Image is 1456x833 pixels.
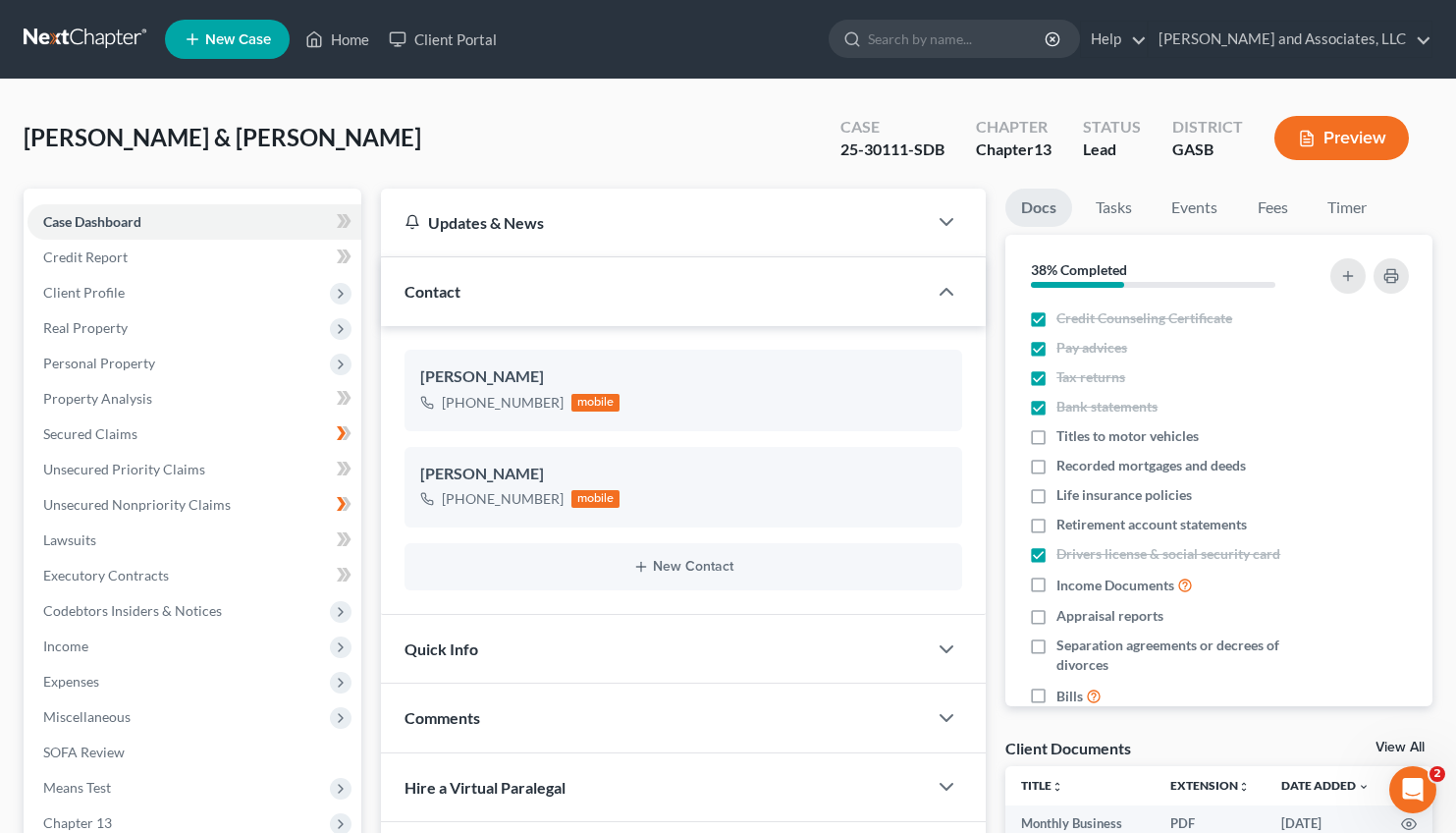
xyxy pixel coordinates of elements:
[1056,485,1192,505] span: Life insurance policies
[43,673,99,690] span: Expenses
[27,487,361,523] a: Unsecured Nonpriority Claims
[43,319,128,336] span: Real Property
[1172,116,1243,139] div: District
[1149,22,1431,57] a: [PERSON_NAME] and Associates, LLC
[404,212,904,233] div: Updates & News
[1056,544,1280,564] span: Drivers license & social security card
[27,204,361,240] a: Case Dashboard
[571,490,620,508] div: mobile
[1274,116,1409,160] button: Preview
[43,567,169,583] span: Executory Contracts
[840,116,944,139] div: Case
[1083,139,1141,161] div: Lead
[1034,139,1052,158] span: 13
[27,735,361,770] a: SOFA Review
[571,394,620,412] div: mobile
[43,779,111,796] span: Means Test
[1056,636,1309,675] span: Separation agreements or decrees of divorces
[43,390,152,407] span: Property Analysis
[976,116,1052,139] div: Chapter
[1312,189,1382,227] a: Timer
[1238,781,1250,793] i: unfold_more
[43,425,137,442] span: Secured Claims
[24,123,421,151] span: [PERSON_NAME] & [PERSON_NAME]
[43,602,222,619] span: Codebtors Insiders & Notices
[43,284,125,301] span: Client Profile
[404,778,566,797] span: Hire a Virtual Paralegal
[1170,778,1250,793] a: Extensionunfold_more
[1429,766,1445,782] span: 2
[404,282,460,301] span: Contact
[43,249,128,265] span: Credit Report
[27,381,361,416] a: Property Analysis
[420,463,947,486] div: [PERSON_NAME]
[296,22,379,57] a: Home
[27,523,361,558] a: Lawsuits
[43,496,231,513] span: Unsecured Nonpriority Claims
[43,708,131,725] span: Miscellaneous
[43,638,88,654] span: Income
[1358,781,1370,793] i: expand_more
[1389,766,1436,813] iframe: Intercom live chat
[1056,397,1158,416] span: Bank statements
[1375,741,1425,754] a: View All
[1172,139,1243,161] div: GASB
[43,213,141,230] span: Case Dashboard
[1056,426,1199,446] span: Titles to motor vehicles
[442,393,564,413] div: [PHONE_NUMBER]
[1156,189,1233,227] a: Events
[1081,22,1147,57] a: Help
[442,489,564,509] div: [PHONE_NUMBER]
[43,461,205,477] span: Unsecured Priority Claims
[1080,189,1148,227] a: Tasks
[43,814,112,831] span: Chapter 13
[1005,738,1131,758] div: Client Documents
[43,355,155,371] span: Personal Property
[976,139,1052,161] div: Chapter
[1056,338,1127,358] span: Pay advices
[404,708,480,727] span: Comments
[1005,189,1072,227] a: Docs
[43,531,96,548] span: Lawsuits
[27,416,361,452] a: Secured Claims
[404,639,478,658] span: Quick Info
[1056,687,1083,706] span: Bills
[1056,367,1125,387] span: Tax returns
[1031,261,1127,278] strong: 38% Completed
[27,240,361,275] a: Credit Report
[27,452,361,487] a: Unsecured Priority Claims
[1056,456,1246,475] span: Recorded mortgages and deeds
[205,32,271,47] span: New Case
[1281,778,1370,793] a: Date Added expand_more
[43,744,125,760] span: SOFA Review
[1083,116,1141,139] div: Status
[840,139,944,161] div: 25-30111-SDB
[1021,778,1063,793] a: Titleunfold_more
[420,559,947,575] button: New Contact
[1241,189,1304,227] a: Fees
[1056,576,1174,595] span: Income Documents
[1056,515,1247,534] span: Retirement account statements
[868,21,1048,57] input: Search by name...
[420,365,947,389] div: [PERSON_NAME]
[1056,308,1232,328] span: Credit Counseling Certificate
[27,558,361,593] a: Executory Contracts
[1052,781,1063,793] i: unfold_more
[1056,606,1163,626] span: Appraisal reports
[379,22,507,57] a: Client Portal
